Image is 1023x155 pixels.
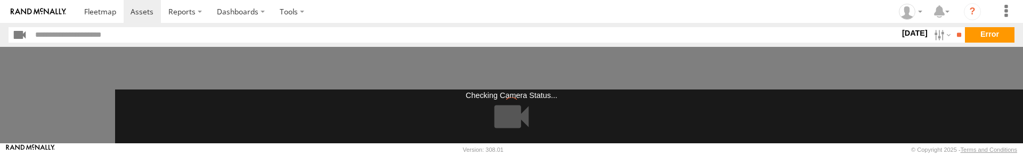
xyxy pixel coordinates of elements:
[6,144,55,155] a: Visit our Website
[964,3,981,20] i: ?
[911,146,1017,153] div: © Copyright 2025 -
[11,8,66,15] img: rand-logo.svg
[930,27,953,43] label: Search Filter Options
[895,4,926,20] div: Roi Castellanos
[961,146,1017,153] a: Terms and Conditions
[463,146,504,153] div: Version: 308.01
[900,27,930,39] label: [DATE]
